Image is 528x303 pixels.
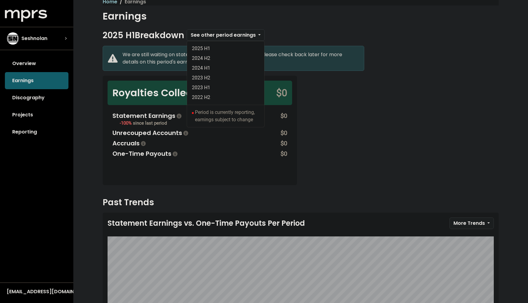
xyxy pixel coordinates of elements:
[5,12,47,19] a: mprs logo
[5,55,68,72] a: Overview
[5,106,68,123] a: Projects
[187,73,264,83] a: 2023 H2
[280,139,287,148] div: $0
[112,86,209,100] div: Royalties Collected
[103,10,499,22] h1: Earnings
[7,32,19,45] img: The selected account / producer
[21,35,47,42] span: Seshnolan
[187,53,264,63] a: 2024 H2
[103,197,499,208] h2: Past Trends
[192,109,259,123] div: Period is currently reporting, earnings subject to change
[5,288,68,296] button: [EMAIL_ADDRESS][DOMAIN_NAME]
[7,288,67,295] div: [EMAIL_ADDRESS][DOMAIN_NAME]
[112,111,183,120] div: Statement Earnings
[280,149,287,158] div: $0
[280,128,287,137] div: $0
[5,123,68,141] a: Reporting
[187,93,264,102] a: 2022 H2
[112,139,147,148] div: Accruals
[187,44,264,53] a: 2025 H1
[276,86,287,100] div: $0
[191,31,256,38] span: See other period earnings
[108,219,305,228] div: Statement Earnings vs. One-Time Payouts Per Period
[187,83,264,93] a: 2023 H1
[187,63,264,73] a: 2024 H1
[123,51,359,66] div: We are still waiting on statement earnings for this period, please check back later for more deta...
[187,29,265,41] button: See other period earnings
[112,149,179,158] div: One-Time Payouts
[112,128,189,137] div: Unrecouped Accounts
[5,89,68,106] a: Discography
[120,120,167,126] small: -100%
[453,220,485,227] span: More Trends
[449,217,494,229] button: More Trends
[280,111,287,127] div: $0
[133,120,167,126] span: since last period
[103,30,184,41] h2: 2025 H1 Breakdown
